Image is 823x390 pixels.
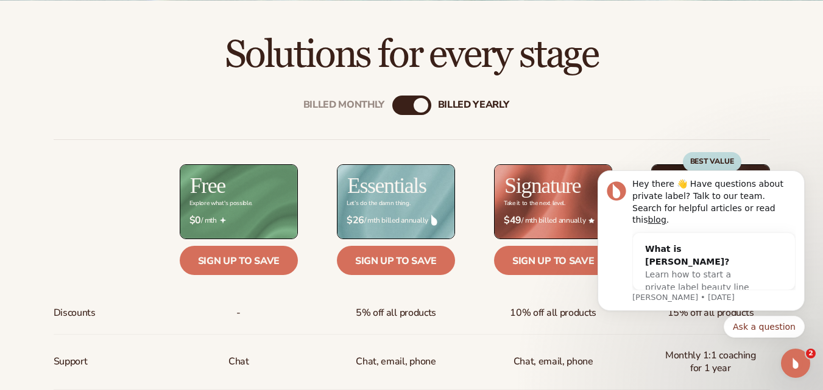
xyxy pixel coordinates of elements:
img: Free_Icon_bb6e7c7e-73f8-44bd-8ed0-223ea0fc522e.png [220,217,226,223]
span: 2 [806,349,816,358]
iframe: Intercom notifications message [579,142,823,357]
img: Signature_BG_eeb718c8-65ac-49e3-a4e5-327c6aa73146.jpg [495,165,612,239]
span: / mth [189,215,288,226]
iframe: Intercom live chat [781,349,810,378]
span: Discounts [54,302,96,324]
h2: Signature [504,175,581,197]
span: - [236,302,241,324]
div: billed Yearly [438,99,509,111]
span: 10% off all products [510,302,596,324]
span: Monthly 1:1 coaching for 1 year [661,344,760,380]
img: free_bg.png [180,165,297,239]
a: Sign up to save [337,246,455,275]
span: Support [54,350,88,373]
img: Essentials_BG_9050f826-5aa9-47d9-a362-757b82c62641.jpg [337,165,454,239]
div: Billed Monthly [303,99,385,111]
strong: $49 [504,215,521,226]
h2: Solutions for every stage [34,35,789,75]
a: Sign up to save [180,246,298,275]
img: drop.png [431,215,437,226]
p: Chat, email, phone [356,350,436,373]
h2: Free [190,175,225,197]
div: Let’s do the damn thing. [347,200,410,207]
h2: Essentials [347,175,426,197]
a: Sign up to save [494,246,612,275]
strong: $26 [347,215,364,226]
div: Take it to the next level. [504,200,565,207]
span: Chat, email, phone [514,350,593,373]
div: Explore what's possible. [189,200,252,207]
span: / mth billed annually [347,215,445,226]
span: 5% off all products [356,302,436,324]
span: / mth billed annually [504,215,602,226]
strong: $0 [189,215,201,226]
p: Chat [228,350,249,373]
